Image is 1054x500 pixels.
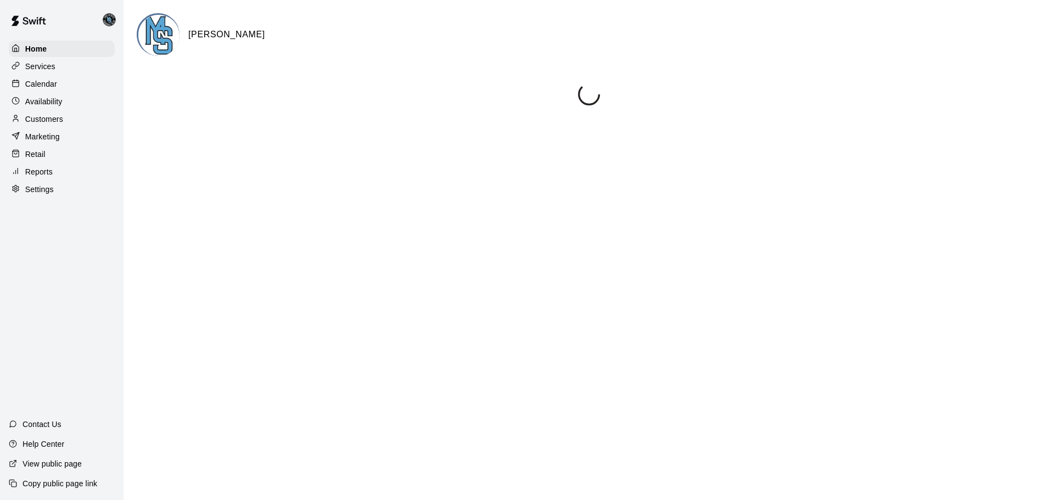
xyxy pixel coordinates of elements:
p: Home [25,43,47,54]
p: Reports [25,166,53,177]
img: Mac N Seitz logo [138,15,180,56]
a: Settings [9,181,115,198]
div: Danny Lake [100,9,124,31]
p: Help Center [23,439,64,450]
p: Marketing [25,131,60,142]
img: Danny Lake [103,13,116,26]
p: Retail [25,149,46,160]
a: Customers [9,111,115,127]
p: Settings [25,184,54,195]
a: Marketing [9,128,115,145]
p: Calendar [25,78,57,89]
a: Calendar [9,76,115,92]
h6: [PERSON_NAME] [188,27,265,42]
a: Home [9,41,115,57]
p: View public page [23,458,82,469]
a: Retail [9,146,115,162]
p: Customers [25,114,63,125]
p: Availability [25,96,63,107]
p: Copy public page link [23,478,97,489]
a: Reports [9,164,115,180]
a: Services [9,58,115,75]
p: Services [25,61,55,72]
p: Contact Us [23,419,61,430]
a: Availability [9,93,115,110]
